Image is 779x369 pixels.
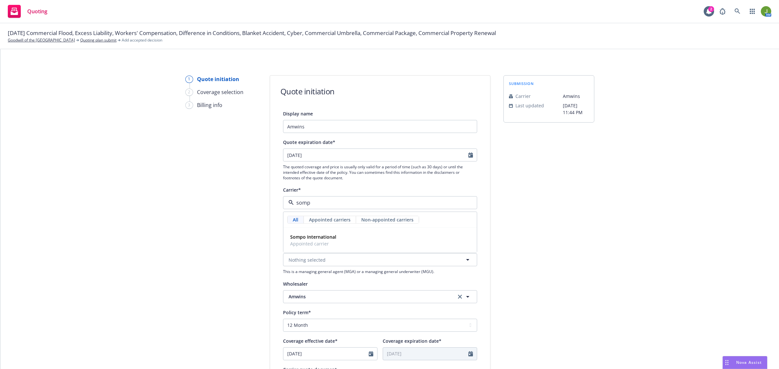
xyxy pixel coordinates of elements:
input: MM/DD/YYYY [383,348,468,360]
span: Display name [283,111,313,117]
input: MM/DD/YYYY [283,149,468,161]
div: Coverage selection [197,88,243,96]
a: Goodwill of the [GEOGRAPHIC_DATA] [8,37,75,43]
a: Quoting [5,2,50,20]
span: Add accepted decision [122,37,162,43]
span: Quoting [27,9,47,14]
div: 3 [185,101,193,109]
img: photo [761,6,771,17]
strong: Sompo International [290,234,336,240]
div: Quote initiation [197,75,239,83]
button: Nova Assist [723,356,767,369]
span: Last updated [515,102,544,109]
svg: Calendar [468,351,473,356]
div: 2 [708,6,714,12]
div: 2 [185,89,193,96]
span: Carrier* [283,187,301,193]
span: Nothing selected [289,256,326,263]
span: All [293,216,298,223]
span: Appointed carriers [309,216,351,223]
a: Switch app [746,5,759,18]
span: This is a managing general agent (MGA) or a managing general underwriter (MGU). [283,269,477,274]
span: Coverage expiration date* [383,338,441,344]
a: Quoting plan submit [80,37,117,43]
svg: Calendar [369,351,373,356]
span: The quoted coverage and price is usually only valid for a period of time (such as 30 days) or unt... [283,164,477,181]
a: Report a Bug [716,5,729,18]
span: [DATE] Commercial Flood, Excess Liability, Workers' Compensation, Difference in Conditions, Blank... [8,29,496,37]
span: submission [509,81,534,86]
button: Nothing selected [283,253,477,266]
span: Quote expiration date* [283,139,335,145]
span: Non-appointed carriers [361,216,414,223]
span: Policy term* [283,309,311,315]
input: Select a carrier [294,199,464,207]
h1: Quote initiation [280,86,335,97]
div: 1 [185,76,193,83]
input: MM/DD/YYYY [283,348,369,360]
div: Drag to move [723,356,731,369]
span: Nova Assist [736,360,762,365]
a: clear selection [456,293,464,301]
span: Wholesaler [283,281,308,287]
span: Amwins [289,293,446,300]
svg: Calendar [468,152,473,158]
span: Carrier [515,93,531,100]
div: Billing info [197,101,222,109]
span: Coverage effective date* [283,338,338,344]
span: Appointed carrier [290,240,336,247]
button: Amwinsclear selection [283,290,477,303]
a: Search [731,5,744,18]
span: Amwins [563,93,589,100]
span: [DATE] 11:44 PM [563,102,589,116]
